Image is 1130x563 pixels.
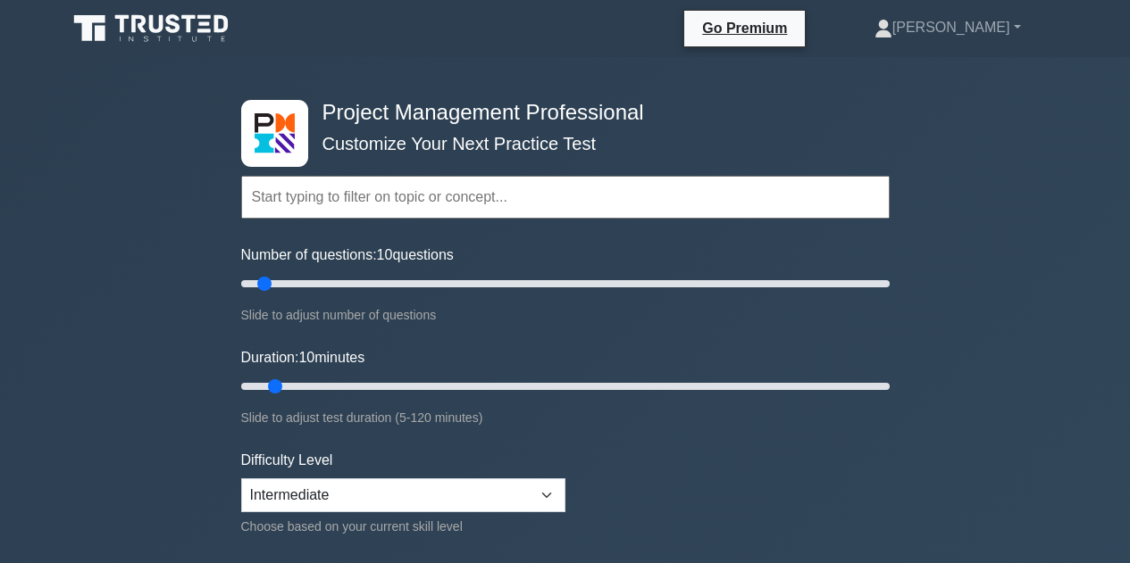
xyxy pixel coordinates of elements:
span: 10 [377,247,393,262]
div: Slide to adjust number of questions [241,304,890,326]
a: Go Premium [691,17,798,39]
div: Slide to adjust test duration (5-120 minutes) [241,407,890,428]
label: Number of questions: questions [241,244,454,266]
div: Choose based on your current skill level [241,516,565,537]
h4: Project Management Professional [315,100,802,126]
a: [PERSON_NAME] [832,10,1064,46]
span: 10 [298,350,314,365]
label: Difficulty Level [241,450,333,471]
label: Duration: minutes [241,347,365,368]
input: Start typing to filter on topic or concept... [241,176,890,219]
